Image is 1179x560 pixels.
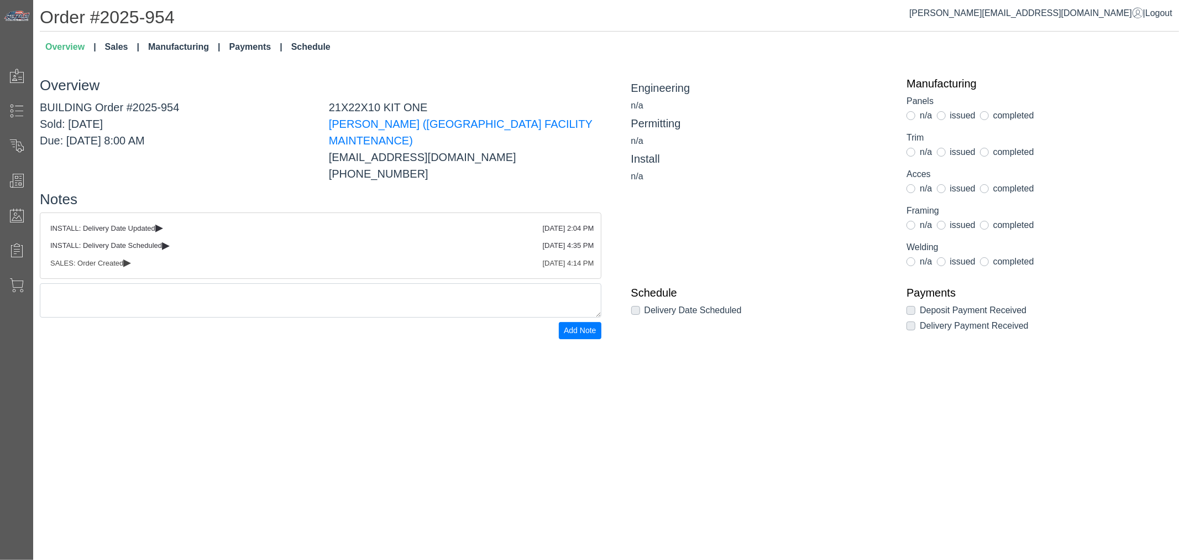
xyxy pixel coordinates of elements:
a: Manufacturing [906,77,1166,90]
label: Deposit Payment Received [920,304,1026,317]
div: [DATE] 2:04 PM [543,223,594,234]
div: n/a [631,99,890,112]
div: [DATE] 4:14 PM [543,258,594,269]
span: ▸ [162,241,170,248]
h3: Overview [40,77,601,94]
label: Delivery Date Scheduled [644,304,742,317]
a: [PERSON_NAME][EMAIL_ADDRESS][DOMAIN_NAME] [909,8,1143,18]
div: n/a [631,170,890,183]
div: INSTALL: Delivery Date Scheduled [50,240,591,251]
a: Payments [906,286,1166,299]
h5: Engineering [631,81,890,95]
a: Schedule [631,286,890,299]
h1: Order #2025-954 [40,7,1179,32]
a: Manufacturing [144,36,225,58]
span: Logout [1145,8,1172,18]
h5: Install [631,152,890,165]
div: INSTALL: Delivery Date Updated [50,223,591,234]
h5: Permitting [631,117,890,130]
h3: Notes [40,191,601,208]
a: Schedule [287,36,335,58]
div: n/a [631,134,890,148]
a: Sales [101,36,144,58]
span: ▸ [155,224,163,231]
img: Metals Direct Inc Logo [3,10,31,22]
div: [DATE] 4:35 PM [543,240,594,251]
div: SALES: Order Created [50,258,591,269]
div: 21X22X10 KIT ONE [EMAIL_ADDRESS][DOMAIN_NAME] [PHONE_NUMBER] [321,99,610,182]
div: BUILDING Order #2025-954 Sold: [DATE] Due: [DATE] 8:00 AM [32,99,321,182]
label: Delivery Payment Received [920,319,1029,333]
button: Add Note [559,322,601,339]
a: Overview [41,36,101,58]
a: [PERSON_NAME] ([GEOGRAPHIC_DATA] FACILITY MAINTENANCE) [329,118,593,147]
div: | [909,7,1172,20]
span: ▸ [123,258,131,266]
a: Payments [225,36,287,58]
span: Add Note [564,326,596,335]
